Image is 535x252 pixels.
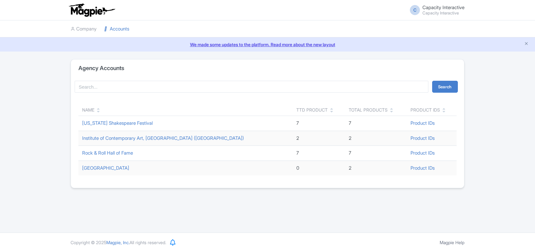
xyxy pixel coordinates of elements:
[422,4,464,10] span: Capacity Interactive
[106,240,130,245] span: Magpie, Inc.
[406,5,464,15] a: C Capacity Interactive Capacity Interactive
[293,116,345,131] td: 7
[410,5,420,15] span: C
[4,41,531,48] a: We made some updates to the platform. Read more about the new layout
[293,131,345,146] td: 2
[104,20,129,38] a: Accounts
[67,3,116,17] img: logo-ab69f6fb50320c5b225c76a69d11143b.png
[345,116,407,131] td: 7
[411,150,435,156] a: Product IDs
[345,161,407,175] td: 2
[411,107,440,113] div: Product IDs
[75,81,428,93] input: Search...
[67,239,170,246] div: Copyright © 2025 All rights reserved.
[82,120,153,126] a: [US_STATE] Shakespeare Festival
[432,81,458,93] button: Search
[71,20,97,38] a: Company
[82,165,129,171] a: [GEOGRAPHIC_DATA]
[293,146,345,161] td: 7
[411,135,435,141] a: Product IDs
[78,65,124,71] h4: Agency Accounts
[524,41,529,48] button: Close announcement
[349,107,388,113] div: Total Products
[82,150,133,156] a: Rock & Roll Hall of Fame
[411,165,435,171] a: Product IDs
[293,161,345,175] td: 0
[82,135,244,141] a: Institute of Contemporary Art, [GEOGRAPHIC_DATA] ([GEOGRAPHIC_DATA])
[82,107,94,113] div: Name
[411,120,435,126] a: Product IDs
[345,146,407,161] td: 7
[422,11,464,15] small: Capacity Interactive
[296,107,328,113] div: TTD Product
[345,131,407,146] td: 2
[440,240,464,245] a: Magpie Help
